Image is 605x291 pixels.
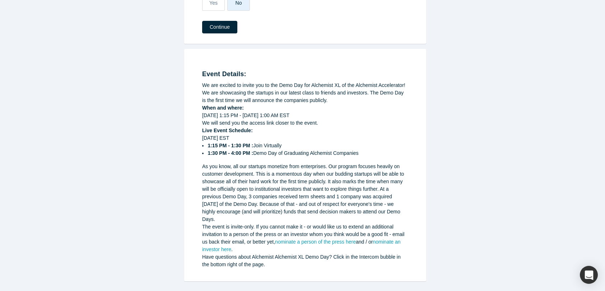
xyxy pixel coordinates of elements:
div: We are excited to invite you to the Demo Day for Alchemist XL of the Alchemist Accelerator! [202,82,408,89]
li: Join Virtually [208,142,408,149]
strong: 1:30 PM - 4:00 PM : [208,150,253,156]
div: [DATE] EST [202,134,408,157]
li: Demo Day of Graduating Alchemist Companies [208,149,408,157]
strong: 1:15 PM - 1:30 PM : [208,143,253,148]
div: The event is invite-only. If you cannot make it - or would like us to extend an additional invita... [202,223,408,253]
button: Continue [202,21,237,33]
div: We will send you the access link closer to the event. [202,119,408,127]
div: We are showcasing the startups in our latest class to friends and investors. The Demo Day is the ... [202,89,408,104]
div: [DATE] 1:15 PM - [DATE] 1:00 AM EST [202,112,408,119]
strong: Live Event Schedule: [202,128,253,133]
strong: When and where: [202,105,244,111]
div: Have questions about Alchemist Alchemist XL Demo Day? Click in the Intercom bubble in the bottom ... [202,253,408,268]
div: As you know, all our startups monetize from enterprises. Our program focuses heavily on customer ... [202,163,408,223]
a: nominate a person of the press here [275,239,356,245]
strong: Event Details: [202,70,246,78]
